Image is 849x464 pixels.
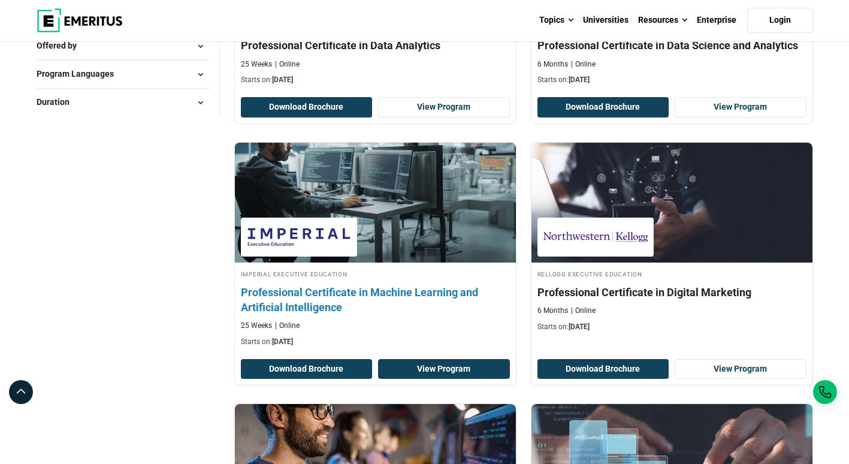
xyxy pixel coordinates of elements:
span: Offered by [37,39,86,52]
a: Digital Marketing Course by Kellogg Executive Education - October 16, 2025 Kellogg Executive Educ... [531,143,812,338]
p: Online [275,59,300,70]
span: [DATE] [569,76,590,84]
a: View Program [675,359,806,379]
img: Professional Certificate in Digital Marketing | Online Digital Marketing Course [531,143,812,263]
p: 6 Months [537,59,568,70]
button: Download Brochure [241,359,373,379]
h4: Kellogg Executive Education [537,269,806,279]
p: Starts on: [537,75,806,85]
span: Duration [37,95,79,109]
a: Login [747,8,813,33]
p: Online [571,59,596,70]
button: Download Brochure [537,97,669,117]
img: Professional Certificate in Machine Learning and Artificial Intelligence | Online AI and Machine ... [220,137,530,269]
a: View Program [378,97,510,117]
span: Program Languages [37,67,123,80]
a: AI and Machine Learning Course by Imperial Executive Education - October 16, 2025 Imperial Execut... [235,143,516,353]
img: Kellogg Executive Education [543,224,648,251]
h4: Professional Certificate in Data Science and Analytics [537,38,806,53]
span: [DATE] [569,323,590,331]
p: Starts on: [241,337,510,347]
a: View Program [378,359,510,379]
h4: Professional Certificate in Digital Marketing [537,285,806,300]
p: Online [275,321,300,331]
button: Download Brochure [537,359,669,379]
button: Offered by [37,37,210,55]
p: 25 Weeks [241,321,272,331]
button: Duration [37,94,210,112]
h4: Professional Certificate in Machine Learning and Artificial Intelligence [241,285,510,315]
span: [DATE] [272,76,293,84]
p: Online [571,306,596,316]
p: 6 Months [537,306,568,316]
h4: Imperial Executive Education [241,269,510,279]
button: Program Languages [37,65,210,83]
p: Starts on: [537,322,806,332]
button: Download Brochure [241,97,373,117]
p: Starts on: [241,75,510,85]
span: [DATE] [272,338,293,346]
p: 25 Weeks [241,59,272,70]
img: Imperial Executive Education [247,224,351,251]
a: View Program [675,97,806,117]
h4: Professional Certificate in Data Analytics [241,38,510,53]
